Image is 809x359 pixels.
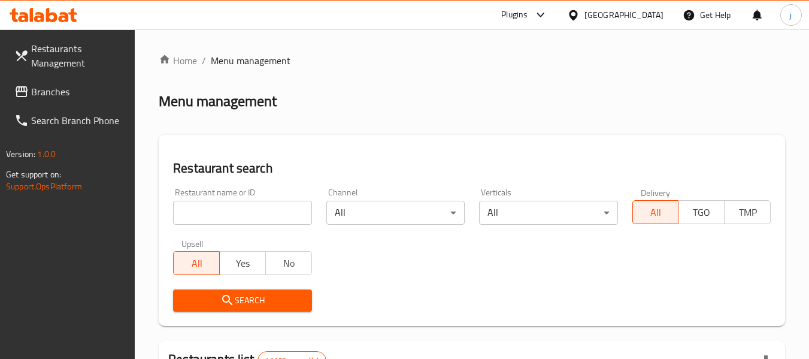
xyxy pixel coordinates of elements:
span: All [638,204,674,221]
div: [GEOGRAPHIC_DATA] [584,8,663,22]
button: No [265,251,312,275]
a: Search Branch Phone [5,106,135,135]
label: Upsell [181,239,204,248]
input: Search for restaurant name or ID.. [173,201,311,225]
span: Search [183,293,302,308]
a: Home [159,53,197,68]
span: All [178,255,215,272]
div: All [326,201,465,225]
button: All [632,200,679,224]
span: Version: [6,146,35,162]
button: Search [173,289,311,312]
span: TGO [683,204,720,221]
span: Branches [31,85,126,99]
button: Yes [219,251,266,275]
span: Get support on: [6,167,61,182]
span: Yes [225,255,261,272]
nav: breadcrumb [159,53,785,68]
span: No [271,255,307,272]
span: Menu management [211,53,290,68]
a: Support.OpsPlatform [6,179,82,194]
h2: Menu management [159,92,277,111]
h2: Restaurant search [173,159,771,177]
div: Plugins [501,8,528,22]
div: All [479,201,617,225]
label: Delivery [641,188,671,197]
span: j [790,8,792,22]
span: 1.0.0 [37,146,56,162]
span: Search Branch Phone [31,113,126,128]
button: All [173,251,220,275]
span: Restaurants Management [31,41,126,70]
span: TMP [729,204,766,221]
button: TGO [678,200,725,224]
a: Restaurants Management [5,34,135,77]
button: TMP [724,200,771,224]
a: Branches [5,77,135,106]
li: / [202,53,206,68]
